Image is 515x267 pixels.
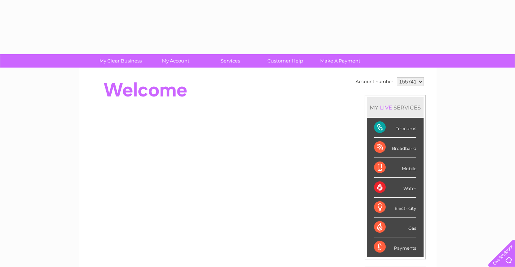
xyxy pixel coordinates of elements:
[374,198,416,218] div: Electricity
[146,54,205,68] a: My Account
[91,54,150,68] a: My Clear Business
[201,54,260,68] a: Services
[374,138,416,158] div: Broadband
[374,237,416,257] div: Payments
[310,54,370,68] a: Make A Payment
[367,97,424,118] div: MY SERVICES
[354,76,395,88] td: Account number
[374,118,416,138] div: Telecoms
[374,218,416,237] div: Gas
[378,104,394,111] div: LIVE
[374,158,416,178] div: Mobile
[256,54,315,68] a: Customer Help
[374,178,416,198] div: Water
